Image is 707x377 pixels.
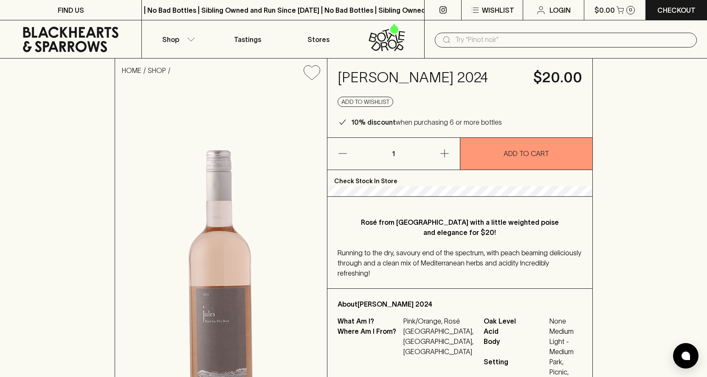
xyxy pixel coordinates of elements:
span: Acid [484,326,547,336]
p: FIND US [58,5,84,15]
input: Try "Pinot noir" [455,33,690,47]
p: 1 [383,138,404,170]
p: ADD TO CART [504,148,549,159]
p: [GEOGRAPHIC_DATA], [GEOGRAPHIC_DATA], [GEOGRAPHIC_DATA] [403,326,473,357]
p: Shop [162,34,179,45]
span: None [549,316,582,326]
p: Checkout [657,5,696,15]
span: Running to the dry, savoury end of the spectrum, with peach beaming deliciously through and a cle... [338,249,581,277]
a: Stores [283,20,354,58]
p: Where Am I From? [338,326,401,357]
a: HOME [122,67,141,74]
p: Wishlist [482,5,514,15]
b: 10% discount [351,118,396,126]
p: Rosé from [GEOGRAPHIC_DATA] with a little weighted poise and elegance for $20! [355,217,565,237]
p: Stores [307,34,330,45]
h4: [PERSON_NAME] 2024 [338,69,523,87]
p: 0 [629,8,632,12]
span: Oak Level [484,316,547,326]
a: Tastings [212,20,283,58]
p: Tastings [234,34,261,45]
span: Light - Medium [549,336,582,357]
span: Body [484,336,547,357]
p: What Am I? [338,316,401,326]
p: Check Stock In Store [327,170,592,186]
p: Login [549,5,571,15]
button: Shop [142,20,212,58]
button: Add to wishlist [300,62,324,84]
span: Medium [549,326,582,336]
button: Add to wishlist [338,97,393,107]
p: when purchasing 6 or more bottles [351,117,502,127]
a: SHOP [148,67,166,74]
h4: $20.00 [533,69,582,87]
p: About [PERSON_NAME] 2024 [338,299,582,309]
button: ADD TO CART [460,138,592,170]
p: Pink/Orange, Rosé [403,316,473,326]
p: $0.00 [594,5,615,15]
img: bubble-icon [682,352,690,360]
